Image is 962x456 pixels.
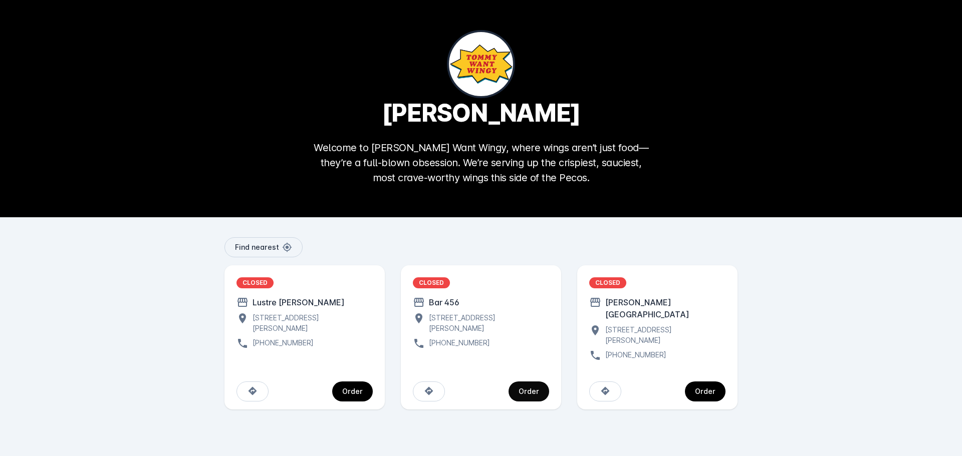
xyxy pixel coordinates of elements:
[695,388,715,395] div: Order
[425,312,549,333] div: [STREET_ADDRESS][PERSON_NAME]
[589,277,626,288] div: CLOSED
[342,388,363,395] div: Order
[425,337,490,349] div: [PHONE_NUMBER]
[685,381,726,401] button: continue
[235,244,279,251] span: Find nearest
[601,296,726,320] div: [PERSON_NAME][GEOGRAPHIC_DATA]
[249,312,373,333] div: [STREET_ADDRESS][PERSON_NAME]
[601,324,726,345] div: [STREET_ADDRESS][PERSON_NAME]
[601,349,666,361] div: [PHONE_NUMBER]
[249,296,345,308] div: Lustre [PERSON_NAME]
[519,388,539,395] div: Order
[236,277,274,288] div: CLOSED
[509,381,549,401] button: continue
[249,337,314,349] div: [PHONE_NUMBER]
[413,277,450,288] div: CLOSED
[332,381,373,401] button: continue
[425,296,459,308] div: Bar 456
